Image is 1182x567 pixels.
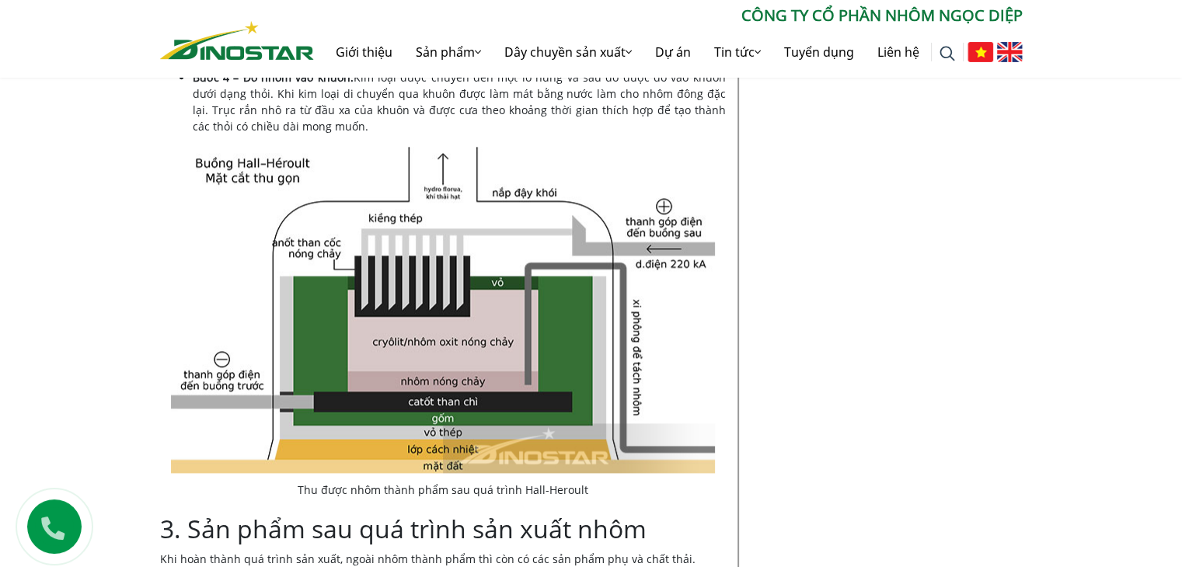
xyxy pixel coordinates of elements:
[171,482,715,498] figcaption: Thu được nhôm thành phẩm sau quá trình Hall-Heroult
[772,27,866,77] a: Tuyển dụng
[968,42,993,62] img: Tiếng Việt
[940,46,955,61] img: search
[160,514,726,544] h2: 3. Sản phẩm sau quá trình sản xuất nhôm
[643,27,703,77] a: Dự án
[314,4,1023,27] p: CÔNG TY CỔ PHẦN NHÔM NGỌC DIỆP
[160,21,314,60] img: Nhôm Dinostar
[703,27,772,77] a: Tin tức
[324,27,404,77] a: Giới thiệu
[866,27,931,77] a: Liên hệ
[404,27,493,77] a: Sản phẩm
[193,69,726,134] li: Kim loại được chuyển đến một lò nung và sau đó được đổ vào khuôn dưới dạng thỏi. Khi kim loại di ...
[997,42,1023,62] img: English
[493,27,643,77] a: Dây chuyền sản xuất
[160,551,726,567] p: Khi hoàn thành quá trình sản xuất, ngoài nhôm thành phẩm thì còn có các sản phẩm phụ và chất thải.
[193,70,354,85] strong: Bước 4 – Đổ nhôm vào khuôn:
[171,147,715,473] img: Thu được nhôm thành phẩm sau quá trình Hall-Heroult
